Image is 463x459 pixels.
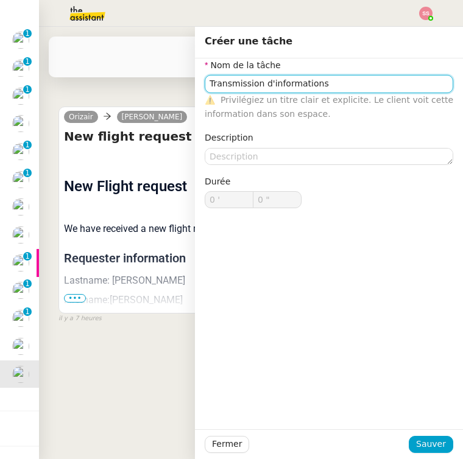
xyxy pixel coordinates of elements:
span: Sauver [416,437,446,451]
img: users%2FC9SBsJ0duuaSgpQFj5LgoEX8n0o2%2Favatar%2Fec9d51b8-9413-4189-adfb-7be4d8c96a3c [12,143,29,160]
nz-badge-sup: 1 [23,141,32,149]
p: 1 [25,169,30,180]
button: Fermer [205,436,249,453]
p: 1 [25,85,30,96]
span: Créer une tâche [205,35,292,47]
p: Requester information [64,251,361,265]
img: svg [419,7,433,20]
span: Privilégiez un titre clair et explicite. Le client voit cette information dans son espace. [205,95,453,119]
p: 1 [25,279,30,290]
span: il y a 7 heures [58,314,102,324]
p: 1 [25,57,30,68]
img: users%2FC9SBsJ0duuaSgpQFj5LgoEX8n0o2%2Favatar%2Fec9d51b8-9413-4189-adfb-7be4d8c96a3c [12,171,29,188]
img: users%2FW4OQjB9BRtYK2an7yusO0WsYLsD3%2Favatar%2F28027066-518b-424c-8476-65f2e549ac29 [12,226,29,244]
nz-badge-sup: 1 [23,307,32,316]
span: ••• [64,294,86,303]
input: 0 sec [253,192,301,208]
p: Lastname: [PERSON_NAME] [64,273,361,288]
button: Sauver [409,436,453,453]
p: 1 [25,307,30,318]
p: 1 [25,141,30,152]
a: [PERSON_NAME] [117,111,188,122]
nz-badge-sup: 1 [23,279,32,288]
nz-badge-sup: 1 [23,169,32,177]
p: We have received a new flight request. [64,222,361,236]
img: users%2FW4OQjB9BRtYK2an7yusO0WsYLsD3%2Favatar%2F28027066-518b-424c-8476-65f2e549ac29 [12,115,29,132]
img: users%2FC9SBsJ0duuaSgpQFj5LgoEX8n0o2%2Favatar%2Fec9d51b8-9413-4189-adfb-7be4d8c96a3c [12,60,29,77]
img: users%2FCk7ZD5ubFNWivK6gJdIkoi2SB5d2%2Favatar%2F3f84dbb7-4157-4842-a987-fca65a8b7a9a [12,282,29,299]
img: users%2FC9SBsJ0duuaSgpQFj5LgoEX8n0o2%2Favatar%2Fec9d51b8-9413-4189-adfb-7be4d8c96a3c [12,366,29,383]
h4: New flight request - [PERSON_NAME] [64,128,361,145]
p: 1 [25,252,30,263]
span: ⚠️ [205,95,215,105]
img: users%2FC9SBsJ0duuaSgpQFj5LgoEX8n0o2%2Favatar%2Fec9d51b8-9413-4189-adfb-7be4d8c96a3c [12,32,29,49]
p: 1 [25,29,30,40]
img: users%2FXPWOVq8PDVf5nBVhDcXguS2COHE3%2Favatar%2F3f89dc26-16aa-490f-9632-b2fdcfc735a1 [12,310,29,327]
input: 0 min [205,192,253,208]
a: Orizair [64,111,98,122]
p: Firstname:[PERSON_NAME] [64,293,361,307]
img: users%2FC9SBsJ0duuaSgpQFj5LgoEX8n0o2%2Favatar%2Fec9d51b8-9413-4189-adfb-7be4d8c96a3c [12,88,29,105]
img: users%2FC9SBsJ0duuaSgpQFj5LgoEX8n0o2%2Favatar%2Fec9d51b8-9413-4189-adfb-7be4d8c96a3c [12,198,29,215]
nz-badge-sup: 1 [23,85,32,94]
nz-badge-sup: 1 [23,252,32,261]
h1: New Flight request [64,175,361,197]
span: Fermer [212,437,242,451]
label: Nom de la tâche [205,60,281,70]
label: Description [205,133,253,142]
nz-badge-sup: 1 [23,57,32,66]
span: Durée [205,177,230,186]
input: Nom [205,75,453,93]
img: users%2FC9SBsJ0duuaSgpQFj5LgoEX8n0o2%2Favatar%2Fec9d51b8-9413-4189-adfb-7be4d8c96a3c [12,338,29,355]
nz-badge-sup: 1 [23,29,32,38]
img: users%2FXPWOVq8PDVf5nBVhDcXguS2COHE3%2Favatar%2F3f89dc26-16aa-490f-9632-b2fdcfc735a1 [12,254,29,272]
